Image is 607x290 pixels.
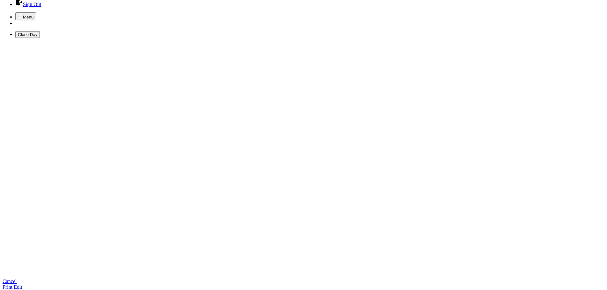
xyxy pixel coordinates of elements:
[15,31,40,38] button: Close Day
[3,284,12,290] a: Print
[14,284,22,290] a: Edit
[15,2,41,7] a: Sign Out
[15,12,36,20] button: Menu
[3,279,17,284] a: Cancel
